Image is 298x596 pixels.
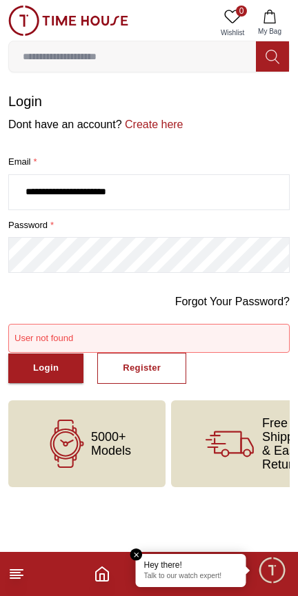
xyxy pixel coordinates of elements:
button: My Bag [250,6,290,41]
div: Login [33,360,59,376]
h1: Login [8,92,290,111]
span: My Bag [252,26,287,37]
div: Register [123,360,161,376]
label: password [8,218,290,232]
span: 5000+ Models [91,430,131,458]
label: Email [8,155,290,169]
img: ... [8,6,128,36]
a: Forgot Your Password? [175,294,290,310]
p: Talk to our watch expert! [144,572,238,582]
em: Close tooltip [130,548,143,561]
a: Home [94,566,110,582]
span: Wishlist [215,28,250,38]
a: Create here [122,119,183,130]
button: Login [8,353,83,383]
a: 0Wishlist [215,6,250,41]
p: Dont have an account? [8,116,290,133]
div: User not found [14,333,284,344]
div: Chat Widget [257,555,288,586]
div: Hey there! [144,559,238,571]
span: 0 [236,6,247,17]
button: Register [97,353,186,384]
